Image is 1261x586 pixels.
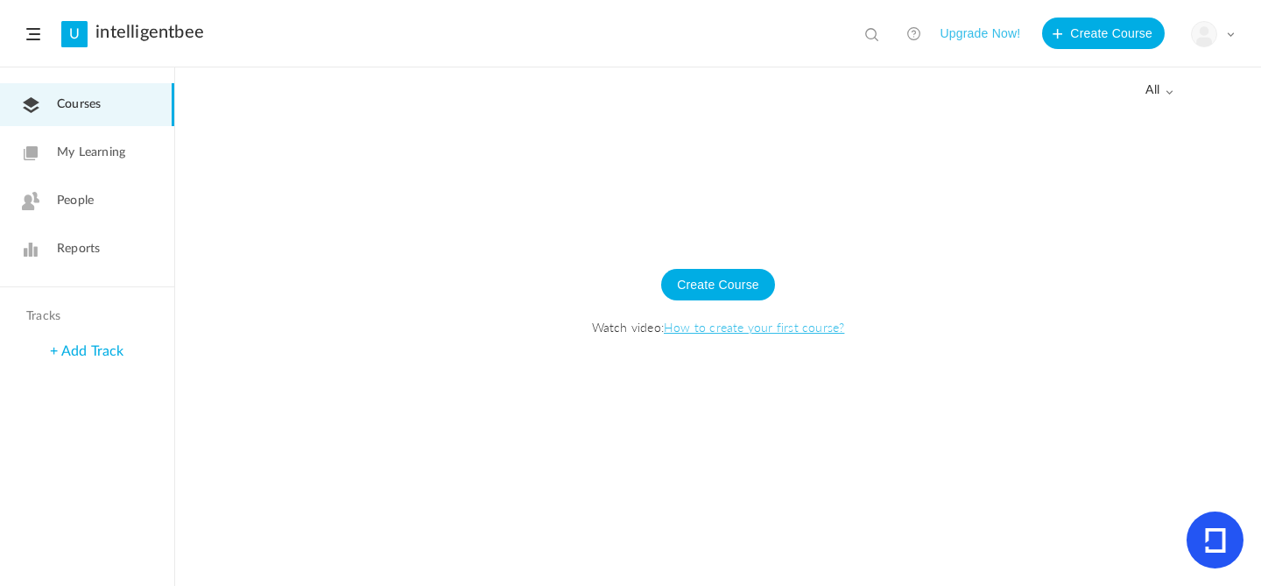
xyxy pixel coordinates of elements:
[1042,18,1165,49] button: Create Course
[193,318,1243,335] span: Watch video:
[57,95,101,114] span: Courses
[1145,83,1173,98] span: all
[661,269,775,300] button: Create Course
[61,21,88,47] a: U
[95,22,204,43] a: intelligentbee
[57,144,125,162] span: My Learning
[57,240,100,258] span: Reports
[664,318,844,335] a: How to create your first course?
[1192,22,1216,46] img: user-image.png
[50,344,123,358] a: + Add Track
[940,18,1020,49] button: Upgrade Now!
[26,309,144,324] h4: Tracks
[57,192,94,210] span: People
